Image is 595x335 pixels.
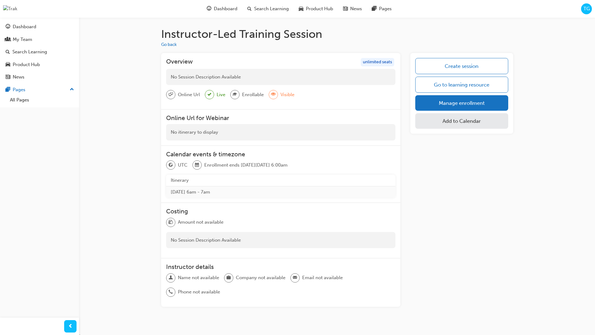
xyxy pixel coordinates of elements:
[178,274,219,281] span: Name not available
[166,69,396,85] div: No Session Description Available
[3,5,17,12] img: Trak
[247,5,252,13] span: search-icon
[2,84,77,96] button: Pages
[166,114,396,122] h3: Online Url for Webinar
[271,91,275,99] span: eye-icon
[217,91,225,98] span: Live
[214,5,237,12] span: Dashboard
[13,23,36,30] div: Dashboard
[166,58,193,66] h3: Overview
[343,5,348,13] span: news-icon
[178,91,200,98] span: Online Url
[2,21,77,33] a: Dashboard
[169,218,173,226] span: money-icon
[367,2,397,15] a: pages-iconPages
[372,5,377,13] span: pages-icon
[302,274,343,281] span: Email not available
[6,37,10,42] span: people-icon
[202,2,242,15] a: guage-iconDashboard
[166,263,396,270] h3: Instructor details
[379,5,392,12] span: Pages
[242,91,264,98] span: Enrollable
[166,232,396,248] div: No Session Description Available
[415,113,508,129] button: Add to Calendar
[227,274,231,282] span: briefcase-icon
[169,161,173,169] span: globe-icon
[166,186,396,198] td: [DATE] 6am - 7am
[280,91,294,98] span: Visible
[2,46,77,58] a: Search Learning
[294,2,338,15] a: car-iconProduct Hub
[169,288,173,296] span: phone-icon
[415,58,508,74] a: Create session
[2,20,77,84] button: DashboardMy TeamSearch LearningProduct HubNews
[254,5,289,12] span: Search Learning
[236,274,285,281] span: Company not available
[299,5,303,13] span: car-icon
[166,151,396,158] h3: Calendar events & timezone
[293,274,297,282] span: email-icon
[70,86,74,94] span: up-icon
[195,161,199,169] span: calendar-icon
[2,34,77,45] a: My Team
[166,208,396,215] h3: Costing
[6,24,10,30] span: guage-icon
[242,2,294,15] a: search-iconSearch Learning
[2,71,77,83] a: News
[13,61,40,68] div: Product Hub
[415,77,508,93] a: Go to learning resource
[350,5,362,12] span: News
[361,58,394,66] div: unlimited seats
[7,95,77,105] a: All Pages
[169,274,173,282] span: man-icon
[166,175,396,186] th: Itinerary
[6,62,10,68] span: car-icon
[169,91,173,99] span: sessionType_ONLINE_URL-icon
[581,3,592,14] button: TG
[68,323,73,330] span: prev-icon
[6,87,10,93] span: pages-icon
[161,27,513,41] h1: Instructor-Led Training Session
[161,41,177,48] button: Go back
[13,36,32,43] div: My Team
[208,91,211,99] span: tick-icon
[178,288,220,296] span: Phone not available
[584,5,590,12] span: TG
[13,74,24,81] div: News
[12,48,47,56] div: Search Learning
[233,91,237,99] span: graduationCap-icon
[6,49,10,55] span: search-icon
[178,219,223,226] span: Amount not available
[166,124,396,141] div: No itinerary to display
[338,2,367,15] a: news-iconNews
[6,74,10,80] span: news-icon
[415,95,508,111] a: Manage enrollment
[2,59,77,70] a: Product Hub
[306,5,333,12] span: Product Hub
[204,162,288,169] span: Enrollment ends [DATE][DATE] 6:00am
[178,162,187,169] span: UTC
[207,5,211,13] span: guage-icon
[13,86,25,93] div: Pages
